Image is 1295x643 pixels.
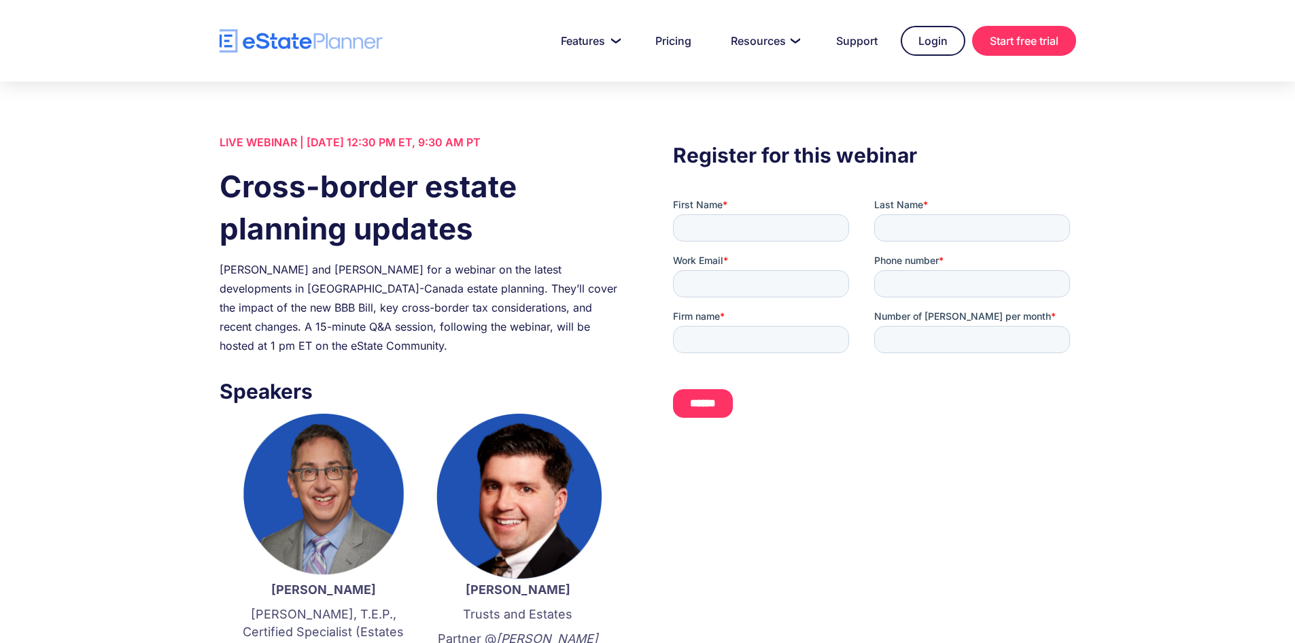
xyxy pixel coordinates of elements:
a: Resources [714,27,813,54]
div: LIVE WEBINAR | [DATE] 12:30 PM ET, 9:30 AM PT [220,133,622,152]
a: Start free trial [972,26,1076,56]
a: Features [545,27,632,54]
strong: [PERSON_NAME] [271,582,376,597]
h1: Cross-border estate planning updates [220,165,622,250]
a: Pricing [639,27,708,54]
h3: Register for this webinar [673,139,1075,171]
a: Support [820,27,894,54]
strong: [PERSON_NAME] [466,582,570,597]
a: Login [901,26,965,56]
p: Trusts and Estates [434,606,602,623]
iframe: Form 0 [673,198,1075,429]
h3: Speakers [220,376,622,407]
a: home [220,29,383,53]
div: [PERSON_NAME] and [PERSON_NAME] for a webinar on the latest developments in [GEOGRAPHIC_DATA]-Can... [220,260,622,355]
